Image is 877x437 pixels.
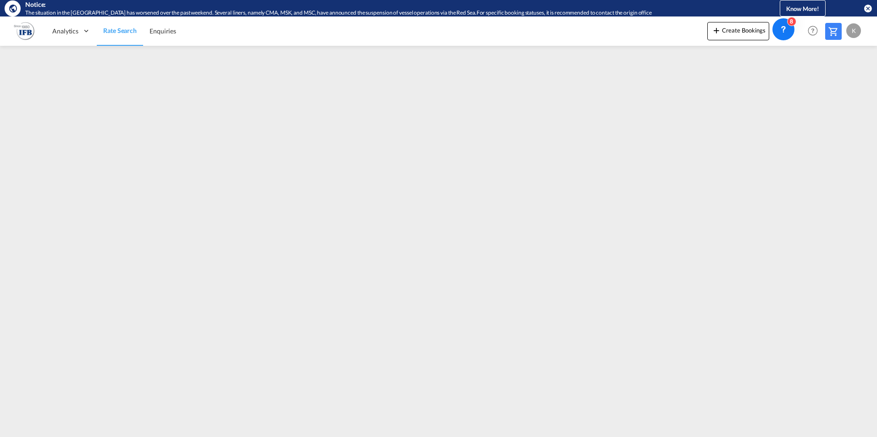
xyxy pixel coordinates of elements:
div: Analytics [46,16,97,46]
button: icon-plus 400-fgCreate Bookings [707,22,769,40]
button: icon-close-circle [863,4,872,13]
img: b628ab10256c11eeb52753acbc15d091.png [14,21,34,41]
md-icon: icon-plus 400-fg [711,25,722,36]
span: Analytics [52,27,78,36]
div: The situation in the Red Sea has worsened over the past weekend. Several liners, namely CMA, MSK,... [25,9,742,17]
div: Help [805,23,825,39]
span: Rate Search [103,27,137,34]
div: K [846,23,861,38]
a: Rate Search [97,16,143,46]
span: Enquiries [150,27,176,35]
span: Help [805,23,821,38]
a: Enquiries [143,16,183,46]
md-icon: icon-earth [8,4,17,13]
span: Know More! [786,5,819,12]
